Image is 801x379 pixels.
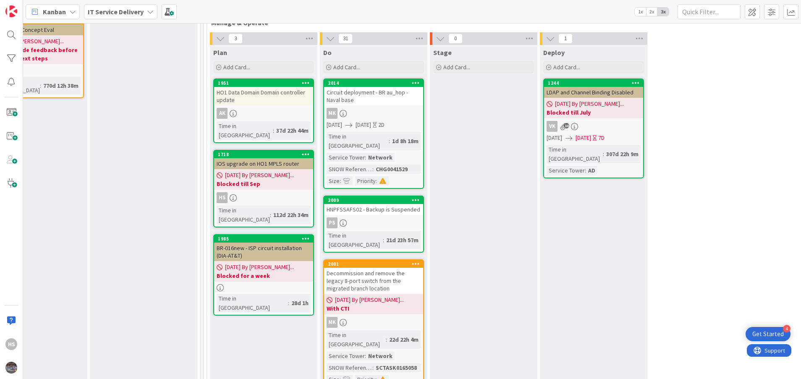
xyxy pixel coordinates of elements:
[327,363,372,372] div: SNOW Reference Number
[372,363,374,372] span: :
[214,108,313,119] div: Ak
[365,351,366,361] span: :
[585,166,586,175] span: :
[333,63,360,71] span: Add Card...
[553,63,580,71] span: Add Card...
[323,48,332,57] span: Do
[603,149,604,159] span: :
[327,108,338,119] div: MK
[604,149,641,159] div: 307d 22h 9m
[217,108,228,119] div: Ak
[548,80,643,86] div: 1244
[746,327,791,341] div: Open Get Started checklist, remaining modules: 4
[327,231,383,249] div: Time in [GEOGRAPHIC_DATA]
[783,325,791,332] div: 4
[217,121,273,140] div: Time in [GEOGRAPHIC_DATA]
[752,330,784,338] div: Get Started
[324,217,423,228] div: PS
[335,295,404,304] span: [DATE] By [PERSON_NAME]...
[213,48,227,57] span: Plan
[372,165,374,174] span: :
[678,4,741,19] input: Quick Filter...
[547,133,562,142] span: [DATE]
[225,263,294,272] span: [DATE] By [PERSON_NAME]...
[217,192,228,203] div: HS
[657,8,669,16] span: 3x
[214,235,313,261] div: 1985BR-016new - ISP circuit installation (DIA-AT&T)
[327,120,342,129] span: [DATE]
[327,351,365,361] div: Service Tower
[355,176,376,186] div: Priority
[218,80,313,86] div: 1951
[547,121,558,132] div: VK
[384,235,421,245] div: 21d 23h 57m
[289,298,311,308] div: 28d 1h
[544,79,643,98] div: 1244LDAP and Channel Binding Disabled
[324,204,423,215] div: HNPFSSAFS02 - Backup is Suspended
[214,235,313,243] div: 1985
[564,123,569,128] span: 10
[214,243,313,261] div: BR-016new - ISP circuit installation (DIA-AT&T)
[374,165,410,174] div: CHG0041529
[356,120,371,129] span: [DATE]
[443,63,470,71] span: Add Card...
[433,48,452,57] span: Stage
[338,34,353,44] span: 31
[214,192,313,203] div: HS
[324,196,423,204] div: 2009
[324,260,423,268] div: 2001
[225,171,294,180] span: [DATE] By [PERSON_NAME]...
[214,79,313,105] div: 1951HO1 Data Domain Domain controller update
[327,330,386,349] div: Time in [GEOGRAPHIC_DATA]
[217,180,311,188] b: Blocked till Sep
[5,362,17,374] img: avatar
[213,150,314,227] a: 1718IOS upgrade on HO1 MPLS router[DATE] By [PERSON_NAME]...Blocked till SepHSTime in [GEOGRAPHIC...
[387,335,421,344] div: 22d 22h 4m
[324,79,423,105] div: 2014Circuit deployment - BR au_hop - Naval base
[324,260,423,294] div: 2001Decommission and remove the legacy 8-port switch from the migrated branch location
[324,79,423,87] div: 2014
[378,120,385,129] div: 2D
[223,63,250,71] span: Add Card...
[366,153,395,162] div: Network
[88,8,144,16] b: IT Service Delivery
[214,151,313,158] div: 1718
[328,261,423,267] div: 2001
[214,151,313,169] div: 1718IOS upgrade on HO1 MPLS router
[547,166,585,175] div: Service Tower
[323,78,424,189] a: 2014Circuit deployment - BR au_hop - Naval baseMK[DATE][DATE]2DTime in [GEOGRAPHIC_DATA]:1d 8h 18...
[366,351,395,361] div: Network
[544,79,643,87] div: 1244
[217,206,270,224] div: Time in [GEOGRAPHIC_DATA]
[213,78,314,143] a: 1951HO1 Data Domain Domain controller updateAkTime in [GEOGRAPHIC_DATA]:37d 22h 44m
[327,304,421,313] b: With CTI
[327,132,389,150] div: Time in [GEOGRAPHIC_DATA]
[586,166,597,175] div: AD
[217,294,288,312] div: Time in [GEOGRAPHIC_DATA]
[547,145,603,163] div: Time in [GEOGRAPHIC_DATA]
[327,176,340,186] div: Size
[543,78,644,178] a: 1244LDAP and Channel Binding Disabled[DATE] By [PERSON_NAME]...Blocked till JulyVK[DATE][DATE]7DT...
[327,153,365,162] div: Service Tower
[214,87,313,105] div: HO1 Data Domain Domain controller update
[543,48,565,57] span: Deploy
[5,5,17,17] img: Visit kanbanzone.com
[213,234,314,316] a: 1985BR-016new - ISP circuit installation (DIA-AT&T)[DATE] By [PERSON_NAME]...Blocked for a weekTi...
[386,335,387,344] span: :
[328,197,423,203] div: 2009
[324,317,423,328] div: MK
[271,210,311,220] div: 112d 22h 34m
[18,1,38,11] span: Support
[635,8,646,16] span: 1x
[274,126,311,135] div: 37d 22h 44m
[389,136,390,146] span: :
[5,338,17,350] div: HS
[374,363,419,372] div: SCTASK0165058
[324,268,423,294] div: Decommission and remove the legacy 8-port switch from the migrated branch location
[327,317,338,328] div: MK
[555,99,624,108] span: [DATE] By [PERSON_NAME]...
[646,8,657,16] span: 2x
[328,80,423,86] div: 2014
[598,133,605,142] div: 7D
[547,108,641,117] b: Blocked till July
